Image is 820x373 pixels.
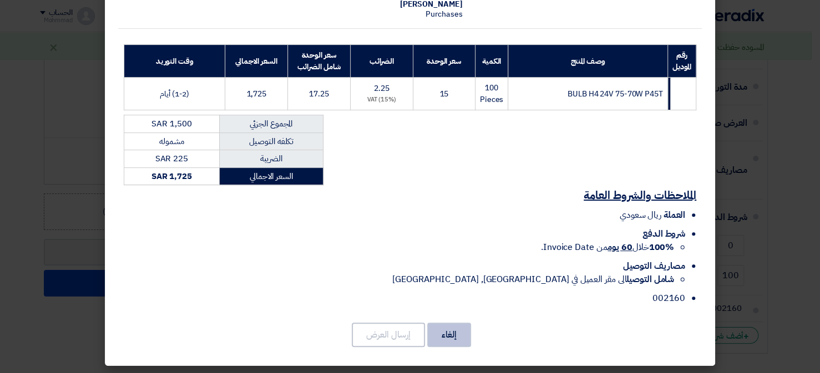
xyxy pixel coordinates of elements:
span: 2.25 [374,83,389,94]
u: الملاحظات والشروط العامة [584,187,696,203]
strong: 100% [649,241,674,254]
span: 17.25 [309,88,329,100]
th: وصف المنتج [508,45,667,78]
span: BULB H4 24V 75-70W P45T [568,88,663,100]
span: شروط الدفع [642,227,685,241]
td: تكلفه التوصيل [219,132,323,150]
span: خلال من Invoice Date. [541,241,674,254]
th: الضرائب [350,45,413,78]
td: SAR 1,500 [124,115,220,133]
li: الى مقر العميل في [GEOGRAPHIC_DATA], [GEOGRAPHIC_DATA] [124,273,674,286]
span: Purchases [426,8,462,20]
th: وقت التوريد [124,45,225,78]
span: 1,725 [246,88,266,100]
th: رقم الموديل [667,45,696,78]
u: 60 يوم [608,241,632,254]
button: إلغاء [427,323,471,347]
span: العملة [664,208,685,222]
span: (1-2) أيام [160,88,189,100]
span: 15 [439,88,448,100]
th: السعر الاجمالي [225,45,288,78]
span: SAR 225 [155,152,188,165]
span: ريال سعودي [620,208,661,222]
td: الضريبة [219,150,323,168]
span: مشموله [159,135,184,147]
strong: SAR 1,725 [151,170,192,182]
span: 100 Pieces [480,82,503,105]
th: سعر الوحدة [413,45,475,78]
li: 002160 [124,292,685,305]
th: سعر الوحدة شامل الضرائب [288,45,351,78]
th: الكمية [475,45,508,78]
td: السعر الاجمالي [219,167,323,185]
td: المجموع الجزئي [219,115,323,133]
strong: شامل التوصيل [626,273,674,286]
span: مصاريف التوصيل [622,259,685,273]
button: إرسال العرض [352,323,425,347]
div: (15%) VAT [355,95,408,105]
